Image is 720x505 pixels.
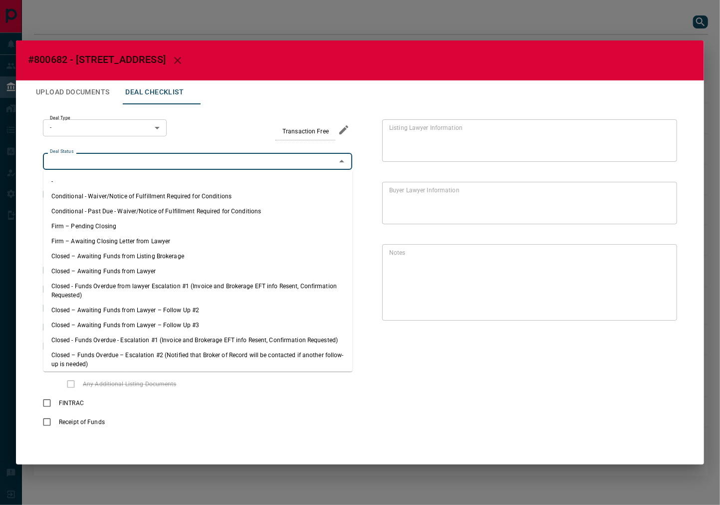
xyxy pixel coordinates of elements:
[80,380,179,389] span: Any Additional Listing Documents
[335,154,349,168] button: Close
[43,119,167,136] div: -
[50,115,70,121] label: Deal Type
[43,333,353,348] li: Closed - Funds Overdue - Escalation #1 (Invoice and Brokerage EFT info Resent, Confirmation Reque...
[389,123,666,157] textarea: text field
[43,303,353,318] li: Closed – Awaiting Funds from Lawyer – Follow Up #2
[43,189,353,204] li: Conditional - Waiver/Notice of Fulfillment Required for Conditions
[43,249,353,264] li: Closed – Awaiting Funds from Listing Brokerage
[335,121,352,138] button: edit
[43,204,353,219] li: Conditional - Past Due - Waiver/Notice of Fulfillment Required for Conditions
[28,53,166,65] span: #800682 - [STREET_ADDRESS]
[50,148,73,155] label: Deal Status
[43,264,353,279] li: Closed – Awaiting Funds from Lawyer
[43,318,353,333] li: Closed – Awaiting Funds from Lawyer – Follow Up #3
[389,186,666,220] textarea: text field
[43,348,353,372] li: Closed – Funds Overdue – Escalation #2 (Notified that Broker of Record will be contacted if anoth...
[43,234,353,249] li: Firm – Awaiting Closing Letter from Lawyer
[43,219,353,234] li: Firm – Pending Closing
[28,80,117,104] button: Upload Documents
[43,279,353,303] li: Closed - Funds Overdue from lawyer Escalation #1 (Invoice and Brokerage EFT info Resent, Confirma...
[56,399,86,408] span: FINTRAC
[43,372,353,387] li: Closed – Funds Overdue - Escalation #3 (Broker of Record has been Contacted)
[117,80,192,104] button: Deal Checklist
[56,418,107,427] span: Receipt of Funds
[389,248,666,316] textarea: text field
[43,174,353,189] li: -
